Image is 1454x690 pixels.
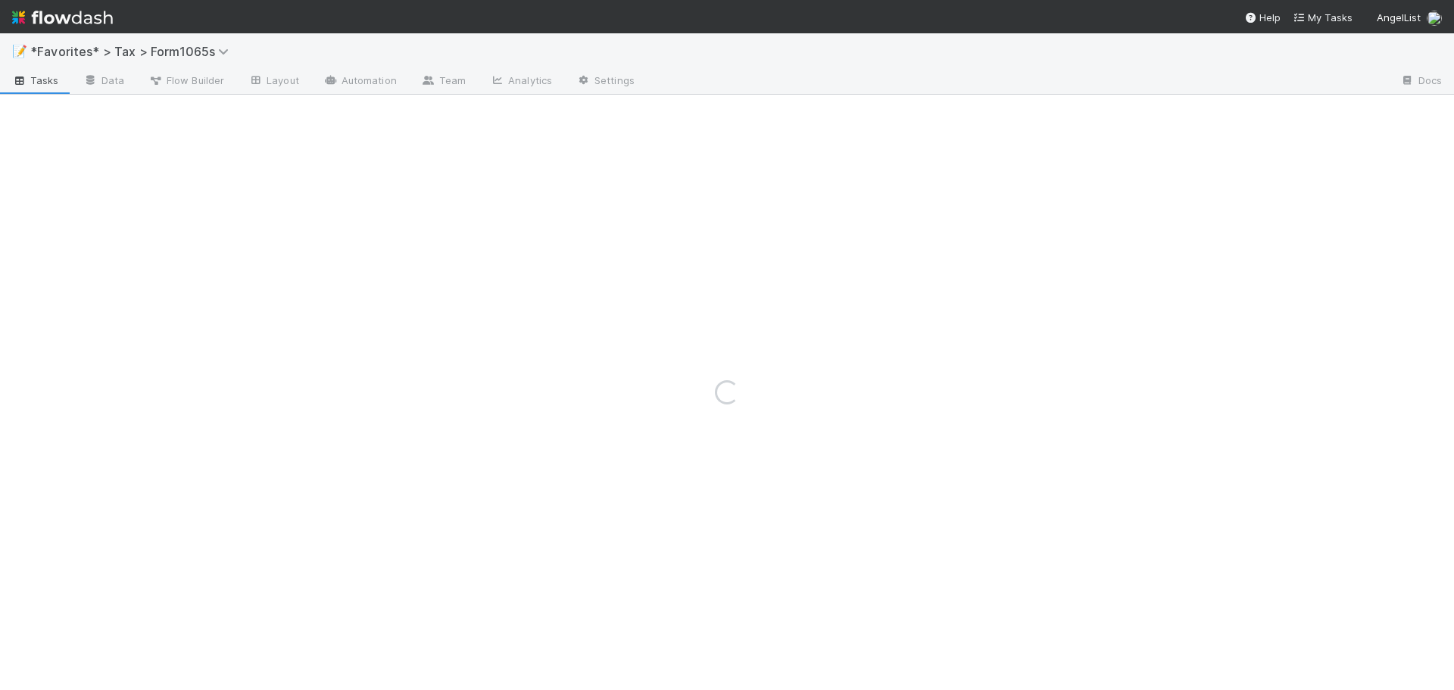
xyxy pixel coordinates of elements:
span: My Tasks [1293,11,1353,23]
span: AngelList [1377,11,1421,23]
span: Tasks [12,73,59,88]
a: My Tasks [1293,10,1353,25]
a: Analytics [478,70,564,94]
a: Team [409,70,478,94]
a: Data [71,70,136,94]
a: Layout [236,70,311,94]
div: Help [1244,10,1281,25]
a: Docs [1388,70,1454,94]
span: 📝 [12,45,27,58]
span: *Favorites* > Tax > Form1065s [30,44,236,59]
img: avatar_37569647-1c78-4889-accf-88c08d42a236.png [1427,11,1442,26]
img: logo-inverted-e16ddd16eac7371096b0.svg [12,5,113,30]
span: Flow Builder [148,73,224,88]
a: Automation [311,70,409,94]
a: Settings [564,70,647,94]
a: Flow Builder [136,70,236,94]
